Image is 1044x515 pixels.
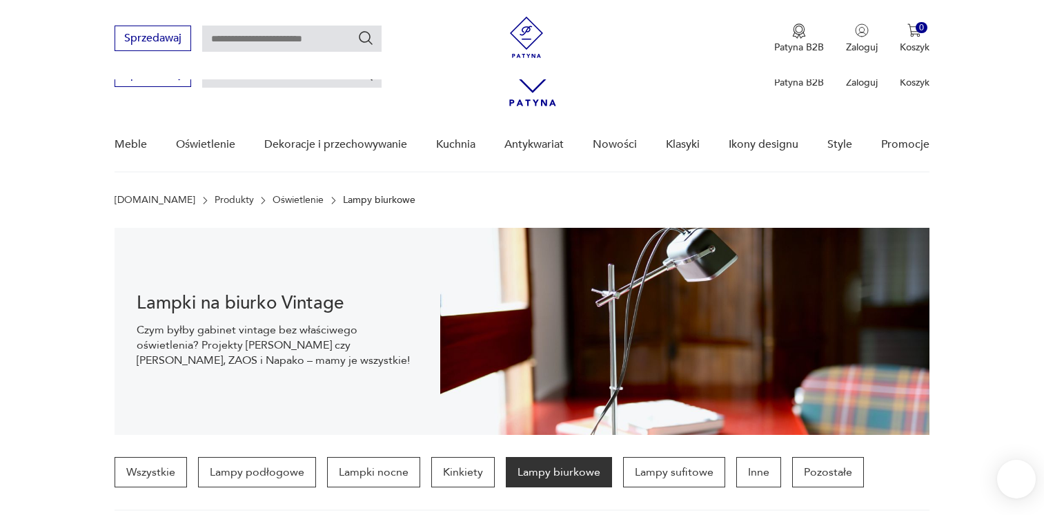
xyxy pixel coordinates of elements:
[774,23,824,54] a: Ikona medaluPatyna B2B
[774,41,824,54] p: Patyna B2B
[115,26,191,51] button: Sprzedawaj
[115,35,191,44] a: Sprzedawaj
[115,457,187,487] a: Wszystkie
[729,118,798,171] a: Ikony designu
[774,76,824,89] p: Patyna B2B
[846,23,878,54] button: Zaloguj
[907,23,921,37] img: Ikona koszyka
[846,41,878,54] p: Zaloguj
[273,195,324,206] a: Oświetlenie
[900,76,929,89] p: Koszyk
[176,118,235,171] a: Oświetlenie
[827,118,852,171] a: Style
[115,118,147,171] a: Meble
[137,295,418,311] h1: Lampki na biurko Vintage
[774,23,824,54] button: Patyna B2B
[792,23,806,39] img: Ikona medalu
[900,41,929,54] p: Koszyk
[623,457,725,487] a: Lampy sufitowe
[506,17,547,58] img: Patyna - sklep z meblami i dekoracjami vintage
[881,118,929,171] a: Promocje
[327,457,420,487] a: Lampki nocne
[431,457,495,487] a: Kinkiety
[916,22,927,34] div: 0
[997,460,1036,498] iframe: Smartsupp widget button
[215,195,254,206] a: Produkty
[440,228,929,435] img: 59de657ae7cec28172f985f34cc39cd0.jpg
[666,118,700,171] a: Klasyki
[846,76,878,89] p: Zaloguj
[436,118,475,171] a: Kuchnia
[792,457,864,487] a: Pozostałe
[855,23,869,37] img: Ikonka użytkownika
[115,70,191,80] a: Sprzedawaj
[736,457,781,487] a: Inne
[343,195,415,206] p: Lampy biurkowe
[506,457,612,487] a: Lampy biurkowe
[357,30,374,46] button: Szukaj
[198,457,316,487] a: Lampy podłogowe
[504,118,564,171] a: Antykwariat
[900,23,929,54] button: 0Koszyk
[593,118,637,171] a: Nowości
[264,118,407,171] a: Dekoracje i przechowywanie
[115,195,195,206] a: [DOMAIN_NAME]
[137,322,418,368] p: Czym byłby gabinet vintage bez właściwego oświetlenia? Projekty [PERSON_NAME] czy [PERSON_NAME], ...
